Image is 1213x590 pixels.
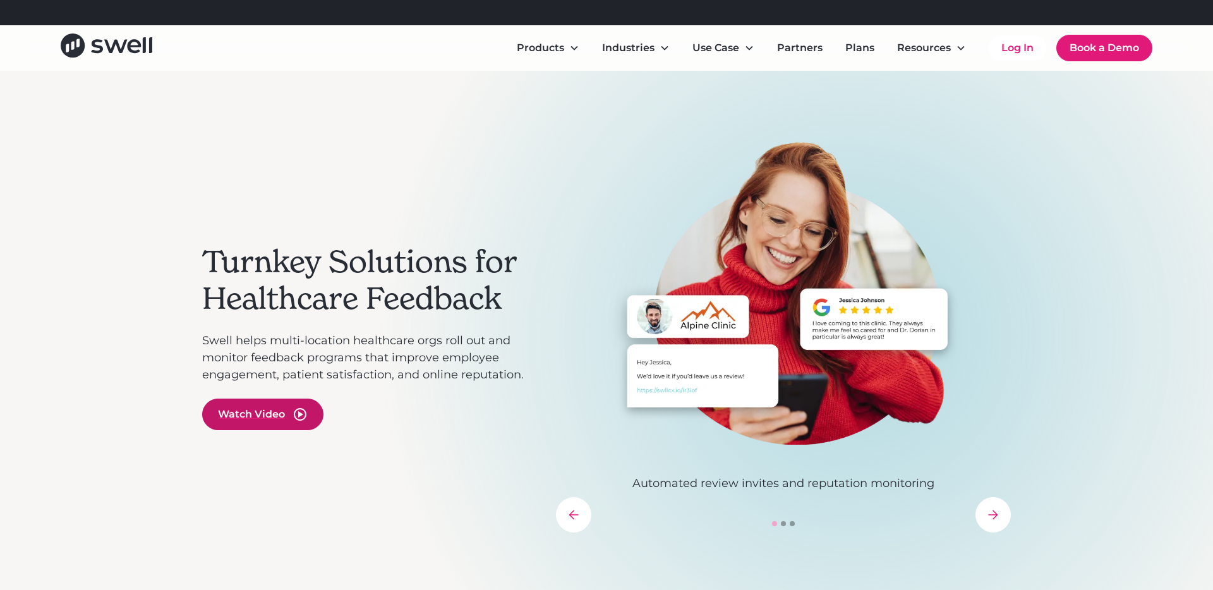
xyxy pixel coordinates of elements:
[989,35,1046,61] a: Log In
[556,475,1011,492] p: Automated review invites and reputation monitoring
[767,35,833,61] a: Partners
[692,40,739,56] div: Use Case
[682,35,764,61] div: Use Case
[507,35,589,61] div: Products
[202,244,543,316] h2: Turnkey Solutions for Healthcare Feedback
[772,521,777,526] div: Show slide 1 of 3
[1056,35,1152,61] a: Book a Demo
[991,454,1213,590] iframe: Chat Widget
[790,521,795,526] div: Show slide 3 of 3
[556,497,591,533] div: previous slide
[218,407,285,422] div: Watch Video
[61,33,152,62] a: home
[556,141,1011,533] div: carousel
[897,40,951,56] div: Resources
[202,332,543,383] p: Swell helps multi-location healthcare orgs roll out and monitor feedback programs that improve em...
[592,35,680,61] div: Industries
[835,35,884,61] a: Plans
[887,35,976,61] div: Resources
[517,40,564,56] div: Products
[556,141,1011,492] div: 1 of 3
[975,497,1011,533] div: next slide
[202,399,323,430] a: open lightbox
[781,521,786,526] div: Show slide 2 of 3
[602,40,655,56] div: Industries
